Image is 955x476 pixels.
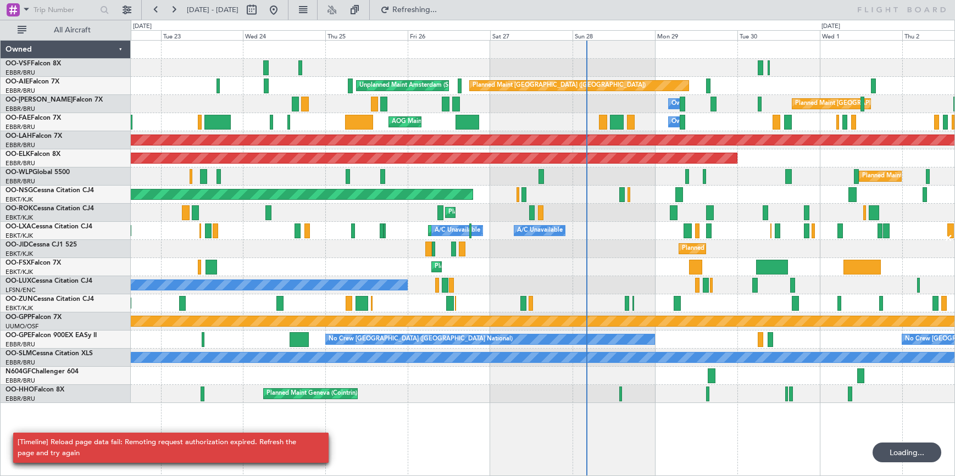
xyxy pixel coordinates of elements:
a: OO-VSFFalcon 8X [5,60,61,67]
span: Refreshing... [392,6,438,14]
div: Owner Melsbroek Air Base [671,96,746,112]
a: EBBR/BRU [5,395,35,403]
span: [DATE] - [DATE] [187,5,238,15]
a: OO-LXACessna Citation CJ4 [5,223,92,230]
div: [DATE] [821,22,840,31]
div: No Crew [GEOGRAPHIC_DATA] ([GEOGRAPHIC_DATA] National) [329,331,513,348]
a: EBBR/BRU [5,377,35,385]
div: A/C Unavailable [GEOGRAPHIC_DATA] ([GEOGRAPHIC_DATA] National) [435,222,639,239]
span: OO-NSG [5,187,33,194]
a: EBKT/KJK [5,214,33,222]
span: OO-LUX [5,278,31,284]
div: A/C Unavailable [517,222,563,239]
a: OO-HHOFalcon 8X [5,387,64,393]
div: Sat 27 [490,30,573,40]
div: Tue 30 [737,30,820,40]
span: OO-JID [5,242,29,248]
span: OO-GPP [5,314,31,321]
span: OO-LXA [5,223,31,230]
div: Thu 25 [325,30,408,40]
div: Planned Maint Kortrijk-[GEOGRAPHIC_DATA] [448,204,576,221]
a: OO-LUXCessna Citation CJ4 [5,278,92,284]
a: EBKT/KJK [5,304,33,312]
span: N604GF [5,368,31,375]
a: OO-NSGCessna Citation CJ4 [5,187,94,194]
a: EBBR/BRU [5,123,35,131]
a: EBBR/BRU [5,141,35,149]
div: AOG Maint [US_STATE] ([GEOGRAPHIC_DATA]) [392,114,525,130]
a: OO-LAHFalcon 7X [5,133,62,139]
a: EBBR/BRU [5,69,35,77]
a: OO-SLMCessna Citation XLS [5,350,93,357]
a: EBKT/KJK [5,250,33,258]
a: OO-ELKFalcon 8X [5,151,60,158]
a: EBKT/KJK [5,195,33,204]
div: Wed 1 [820,30,902,40]
a: EBBR/BRU [5,87,35,95]
a: EBKT/KJK [5,232,33,240]
a: OO-ROKCessna Citation CJ4 [5,205,94,212]
button: All Aircraft [12,21,119,39]
span: OO-ROK [5,205,33,212]
span: OO-AIE [5,79,29,85]
a: OO-FAEFalcon 7X [5,115,61,121]
div: Wed 24 [243,30,325,40]
span: OO-ELK [5,151,30,158]
span: OO-ZUN [5,296,33,303]
button: Refreshing... [375,1,441,19]
a: OO-GPPFalcon 7X [5,314,62,321]
div: Planned Maint Kortrijk-[GEOGRAPHIC_DATA] [682,240,810,257]
div: Planned Maint Milan (Linate) [862,168,941,184]
a: OO-ZUNCessna Citation CJ4 [5,296,94,303]
a: OO-JIDCessna CJ1 525 [5,242,77,248]
span: OO-VSF [5,60,31,67]
div: Mon 29 [655,30,737,40]
a: OO-WLPGlobal 5500 [5,169,70,176]
a: UUMO/OSF [5,322,38,331]
a: LFSN/ENC [5,286,36,294]
a: EBBR/BRU [5,105,35,113]
div: Loading... [873,443,941,462]
a: OO-GPEFalcon 900EX EASy II [5,332,97,339]
a: EBBR/BRU [5,177,35,186]
div: Sun 28 [573,30,655,40]
div: Planned Maint [GEOGRAPHIC_DATA] ([GEOGRAPHIC_DATA]) [473,77,646,94]
div: Planned Maint Kortrijk-[GEOGRAPHIC_DATA] [435,259,563,275]
div: Fri 26 [408,30,490,40]
a: EBBR/BRU [5,359,35,367]
div: Unplanned Maint Amsterdam (Schiphol) [359,77,470,94]
span: OO-GPE [5,332,31,339]
span: All Aircraft [29,26,116,34]
a: OO-[PERSON_NAME]Falcon 7X [5,97,103,103]
div: [Timeline] Reload page data fail: Remoting request authorization expired. Refresh the page and tr... [18,437,312,458]
a: N604GFChallenger 604 [5,368,79,375]
a: EBBR/BRU [5,340,35,349]
span: OO-[PERSON_NAME] [5,97,73,103]
div: Planned Maint Geneva (Cointrin) [266,385,357,402]
span: OO-SLM [5,350,32,357]
span: OO-FSX [5,260,31,266]
span: OO-LAH [5,133,32,139]
div: Owner Melsbroek Air Base [671,114,746,130]
a: EBBR/BRU [5,159,35,167]
a: EBKT/KJK [5,268,33,276]
a: OO-AIEFalcon 7X [5,79,59,85]
div: Tue 23 [161,30,243,40]
a: OO-FSXFalcon 7X [5,260,61,266]
input: Trip Number [34,2,97,18]
span: OO-HHO [5,387,34,393]
span: OO-WLP [5,169,32,176]
span: OO-FAE [5,115,31,121]
div: [DATE] [133,22,152,31]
